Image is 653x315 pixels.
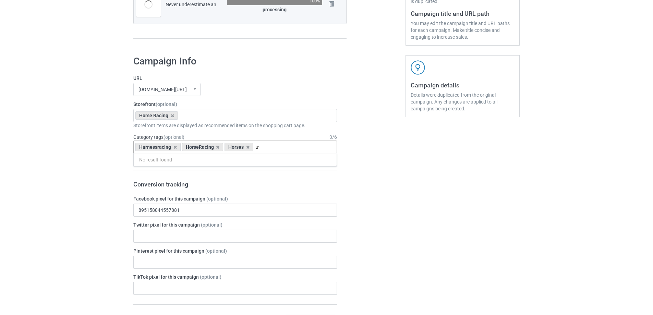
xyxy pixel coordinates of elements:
h3: Campaign title and URL path [411,10,515,17]
h3: Conversion tracking [133,180,337,188]
span: (optional) [164,134,184,140]
div: 3 / 6 [329,134,337,141]
label: Twitter pixel for this campaign [133,221,337,228]
div: processing [227,6,322,13]
span: (optional) [156,101,177,107]
div: You may edit the campaign title and URL paths for each campaign. Make title concise and engaging ... [411,20,515,40]
h3: Campaign details [411,81,515,89]
div: No result found [134,153,337,166]
div: Never underestimate an old [DEMOGRAPHIC_DATA] who loves harness racing.png [166,1,222,8]
img: svg+xml;base64,PD94bWwgdmVyc2lvbj0iMS4wIiBlbmNvZGluZz0iVVRGLTgiPz4KPHN2ZyB3aWR0aD0iNDJweCIgaGVpZ2... [411,60,425,75]
label: Pinterest pixel for this campaign [133,247,337,254]
div: HorseRacing [182,143,223,151]
div: Details were duplicated from the original campaign. Any changes are applied to all campaigns bein... [411,92,515,112]
label: Category tags [133,134,184,141]
div: [DOMAIN_NAME][URL] [138,87,187,92]
label: URL [133,75,337,82]
label: TikTok pixel for this campaign [133,274,337,280]
span: (optional) [205,248,227,254]
div: Horses [225,143,253,151]
h1: Campaign Info [133,55,337,68]
label: Storefront [133,101,337,108]
div: Storefront items are displayed as recommended items on the shopping cart page. [133,122,337,129]
div: Horse Racing [135,111,178,120]
label: Facebook pixel for this campaign [133,195,337,202]
span: (optional) [206,196,228,202]
span: (optional) [200,274,221,280]
div: Harnessracing [135,143,181,151]
span: (optional) [201,222,222,228]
